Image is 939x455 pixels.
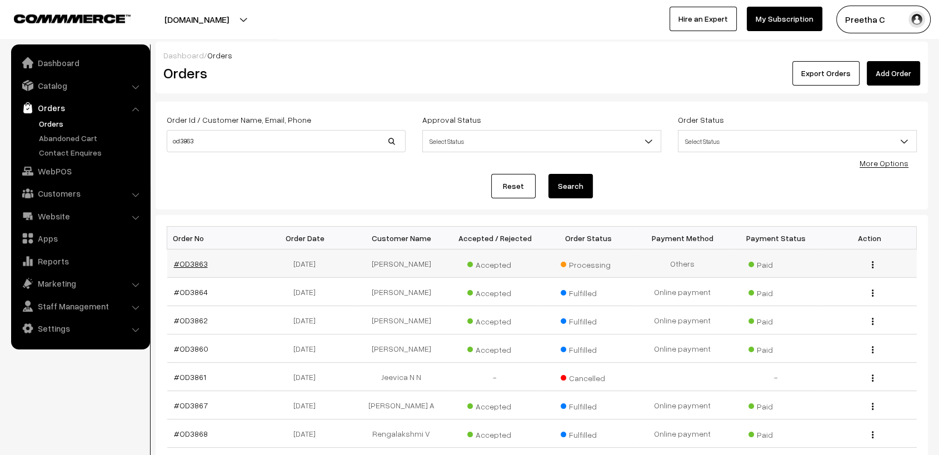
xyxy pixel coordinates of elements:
[354,306,448,334] td: [PERSON_NAME]
[548,174,593,198] button: Search
[261,306,354,334] td: [DATE]
[542,227,636,249] th: Order Status
[261,391,354,419] td: [DATE]
[261,363,354,391] td: [DATE]
[174,344,208,353] a: #OD3860
[748,313,804,327] span: Paid
[163,64,404,82] h2: Orders
[748,426,804,441] span: Paid
[36,132,146,144] a: Abandoned Cart
[836,6,931,33] button: Preetha C
[748,256,804,271] span: Paid
[354,391,448,419] td: [PERSON_NAME] A
[354,278,448,306] td: [PERSON_NAME]
[678,132,916,151] span: Select Status
[354,363,448,391] td: Jeevica N N
[174,372,206,382] a: #OD3861
[872,318,873,325] img: Menu
[448,363,542,391] td: -
[174,429,208,438] a: #OD3868
[167,114,311,126] label: Order Id / Customer Name, Email, Phone
[422,114,481,126] label: Approval Status
[261,249,354,278] td: [DATE]
[872,374,873,382] img: Menu
[14,296,146,316] a: Staff Management
[467,313,523,327] span: Accepted
[561,256,616,271] span: Processing
[872,346,873,353] img: Menu
[678,130,917,152] span: Select Status
[867,61,920,86] a: Add Order
[163,51,204,60] a: Dashboard
[636,249,730,278] td: Others
[14,273,146,293] a: Marketing
[747,7,822,31] a: My Subscription
[748,341,804,356] span: Paid
[354,249,448,278] td: [PERSON_NAME]
[14,183,146,203] a: Customers
[261,278,354,306] td: [DATE]
[467,256,523,271] span: Accepted
[636,334,730,363] td: Online payment
[14,98,146,118] a: Orders
[872,261,873,268] img: Menu
[748,284,804,299] span: Paid
[14,76,146,96] a: Catalog
[872,431,873,438] img: Menu
[354,334,448,363] td: [PERSON_NAME]
[36,147,146,158] a: Contact Enquires
[174,316,208,325] a: #OD3862
[792,61,860,86] button: Export Orders
[678,114,724,126] label: Order Status
[823,227,917,249] th: Action
[467,284,523,299] span: Accepted
[872,403,873,410] img: Menu
[261,334,354,363] td: [DATE]
[561,313,616,327] span: Fulfilled
[163,49,920,61] div: /
[174,259,208,268] a: #OD3863
[636,419,730,448] td: Online payment
[261,419,354,448] td: [DATE]
[167,227,261,249] th: Order No
[561,284,616,299] span: Fulfilled
[174,287,208,297] a: #OD3864
[14,53,146,73] a: Dashboard
[467,398,523,412] span: Accepted
[748,398,804,412] span: Paid
[467,341,523,356] span: Accepted
[872,289,873,297] img: Menu
[561,398,616,412] span: Fulfilled
[261,227,354,249] th: Order Date
[561,369,616,384] span: Cancelled
[448,227,542,249] th: Accepted / Rejected
[561,426,616,441] span: Fulfilled
[729,227,823,249] th: Payment Status
[636,306,730,334] td: Online payment
[14,11,111,24] a: COMMMERCE
[174,401,208,410] a: #OD3867
[423,132,661,151] span: Select Status
[207,51,232,60] span: Orders
[670,7,737,31] a: Hire an Expert
[167,130,406,152] input: Order Id / Customer Name / Customer Email / Customer Phone
[491,174,536,198] a: Reset
[729,363,823,391] td: -
[14,228,146,248] a: Apps
[636,391,730,419] td: Online payment
[860,158,908,168] a: More Options
[636,227,730,249] th: Payment Method
[561,341,616,356] span: Fulfilled
[14,318,146,338] a: Settings
[36,118,146,129] a: Orders
[422,130,661,152] span: Select Status
[126,6,268,33] button: [DOMAIN_NAME]
[467,426,523,441] span: Accepted
[354,227,448,249] th: Customer Name
[14,251,146,271] a: Reports
[908,11,925,28] img: user
[354,419,448,448] td: Rengalakshmi V
[14,161,146,181] a: WebPOS
[14,14,131,23] img: COMMMERCE
[636,278,730,306] td: Online payment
